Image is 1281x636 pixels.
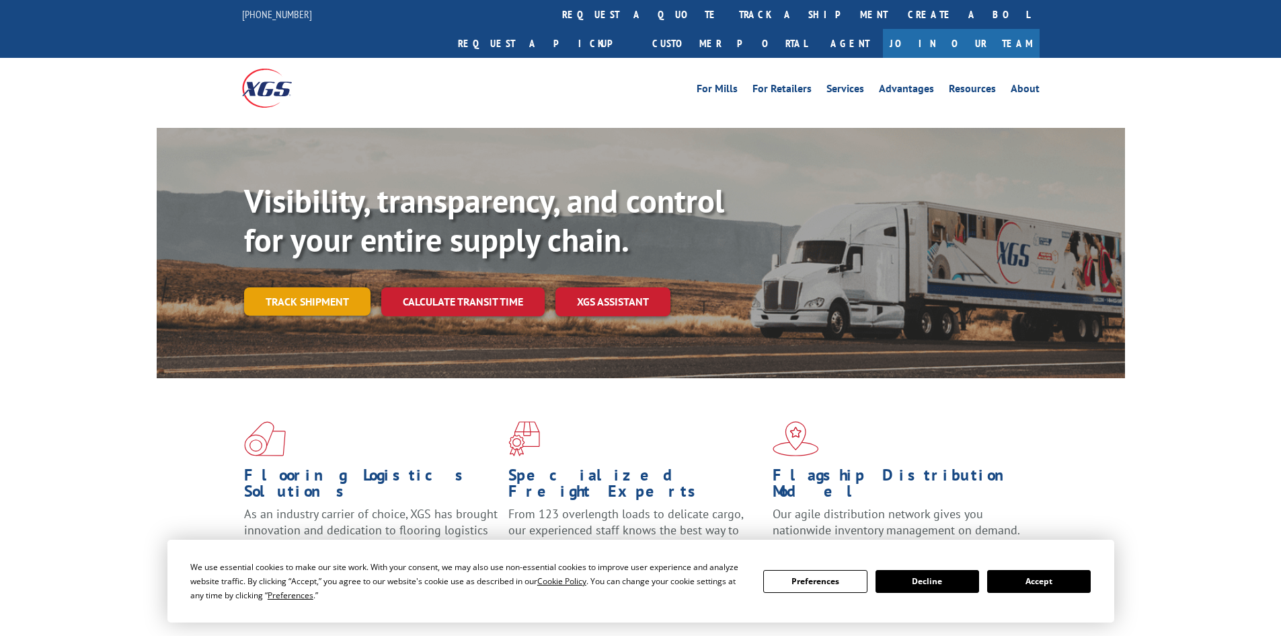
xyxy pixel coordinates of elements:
span: Our agile distribution network gives you nationwide inventory management on demand. [773,506,1020,538]
a: Track shipment [244,287,371,316]
a: Advantages [879,83,934,98]
p: From 123 overlength loads to delicate cargo, our experienced staff knows the best way to move you... [508,506,763,566]
button: Preferences [763,570,867,593]
a: About [1011,83,1040,98]
button: Decline [876,570,979,593]
div: We use essential cookies to make our site work. With your consent, we may also use non-essential ... [190,560,747,602]
a: For Retailers [752,83,812,98]
span: Preferences [268,590,313,601]
h1: Flooring Logistics Solutions [244,467,498,506]
a: Request a pickup [448,29,642,58]
a: Customer Portal [642,29,817,58]
img: xgs-icon-total-supply-chain-intelligence-red [244,421,286,456]
b: Visibility, transparency, and control for your entire supply chain. [244,180,724,260]
span: As an industry carrier of choice, XGS has brought innovation and dedication to flooring logistics... [244,506,498,554]
img: xgs-icon-flagship-distribution-model-red [773,421,819,456]
h1: Specialized Freight Experts [508,467,763,506]
a: [PHONE_NUMBER] [242,7,312,21]
a: For Mills [697,83,738,98]
span: Cookie Policy [537,575,586,587]
h1: Flagship Distribution Model [773,467,1027,506]
a: XGS ASSISTANT [555,287,670,316]
div: Cookie Consent Prompt [167,540,1114,623]
a: Resources [949,83,996,98]
a: Join Our Team [883,29,1040,58]
a: Calculate transit time [381,287,545,316]
button: Accept [987,570,1091,593]
a: Services [826,83,864,98]
img: xgs-icon-focused-on-flooring-red [508,421,540,456]
a: Agent [817,29,883,58]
